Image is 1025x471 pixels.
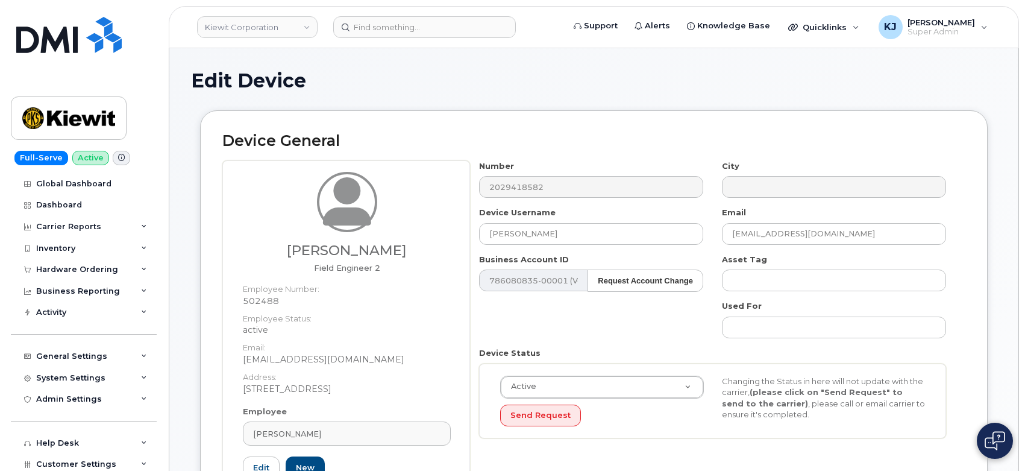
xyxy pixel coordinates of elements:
dd: [EMAIL_ADDRESS][DOMAIN_NAME] [243,353,451,365]
span: Active [504,381,536,392]
label: City [722,160,739,172]
div: Changing the Status in here will not update with the carrier, , please call or email carrier to e... [713,376,935,420]
label: Business Account ID [479,254,569,265]
label: Asset Tag [722,254,767,265]
dt: Address: [243,365,451,383]
h1: Edit Device [191,70,997,91]
h2: Device General [222,133,965,150]
a: [PERSON_NAME] [243,422,451,446]
dt: Employee Status: [243,307,451,324]
label: Device Status [479,347,541,359]
strong: Request Account Change [598,276,693,285]
label: Used For [722,300,762,312]
a: Active [501,376,703,398]
dd: [STREET_ADDRESS] [243,383,451,395]
label: Email [722,207,746,218]
dt: Employee Number: [243,277,451,295]
button: Request Account Change [588,270,703,292]
label: Employee [243,406,287,417]
h3: [PERSON_NAME] [243,243,451,258]
img: Open chat [985,431,1005,450]
strong: (please click on "Send Request" to send to the carrier) [722,387,903,408]
dt: Email: [243,336,451,353]
dd: 502488 [243,295,451,307]
label: Number [479,160,514,172]
button: Send Request [500,405,581,427]
label: Device Username [479,207,556,218]
span: [PERSON_NAME] [253,428,321,440]
dd: active [243,324,451,336]
span: Job title [314,263,380,273]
